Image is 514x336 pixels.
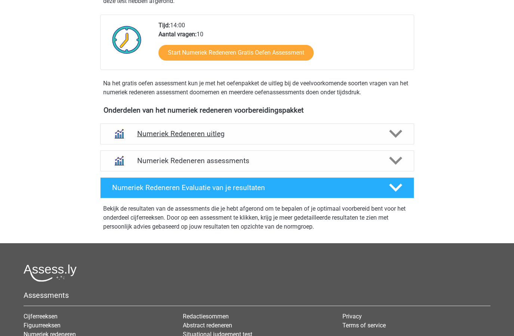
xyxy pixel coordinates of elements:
[137,156,377,165] h4: Numeriek Redeneren assessments
[24,322,61,329] a: Figuurreeksen
[104,106,411,114] h4: Onderdelen van het numeriek redeneren voorbereidingspakket
[183,322,232,329] a: Abstract redeneren
[110,151,129,170] img: numeriek redeneren assessments
[110,124,129,143] img: numeriek redeneren uitleg
[112,183,377,192] h4: Numeriek Redeneren Evaluatie van je resultaten
[24,313,58,320] a: Cijferreeksen
[97,123,417,144] a: uitleg Numeriek Redeneren uitleg
[97,150,417,171] a: assessments Numeriek Redeneren assessments
[158,31,197,38] b: Aantal vragen:
[342,313,362,320] a: Privacy
[24,264,77,282] img: Assessly logo
[183,313,229,320] a: Redactiesommen
[158,45,314,61] a: Start Numeriek Redeneren Gratis Oefen Assessment
[158,22,170,29] b: Tijd:
[153,21,413,70] div: 14:00 10
[342,322,386,329] a: Terms of service
[97,177,417,198] a: Numeriek Redeneren Evaluatie van je resultaten
[24,291,490,300] h5: Assessments
[100,79,414,97] div: Na het gratis oefen assessment kun je met het oefenpakket de uitleg bij de veelvoorkomende soorte...
[103,204,411,231] p: Bekijk de resultaten van de assessments die je hebt afgerond om te bepalen of je optimaal voorber...
[108,21,146,58] img: Klok
[137,129,377,138] h4: Numeriek Redeneren uitleg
